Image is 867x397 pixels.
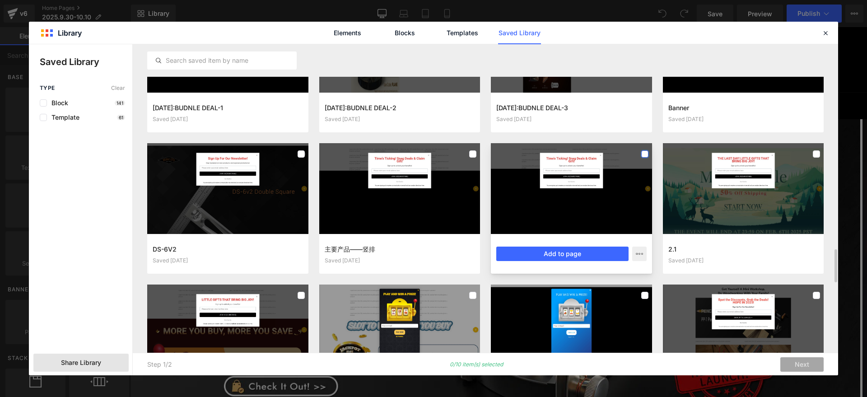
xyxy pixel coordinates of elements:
a: Elements [326,22,369,44]
a: Jointmaker Pro [102,65,162,92]
a: Layout Tools [203,65,257,92]
span: Clear [111,85,125,91]
div: Saved [DATE] [668,257,819,264]
h3: 2.1 [668,244,819,254]
a: Legendary Tools [435,65,499,92]
h3: [DATE]:BUDNLE DEAL-3 [496,103,647,112]
h3: 主要产品——竖排 [325,244,475,254]
div: Saved [DATE] [153,257,303,264]
h3: Banner [668,103,819,112]
button: Next [780,357,824,372]
a: Chopstick Masters [259,65,329,92]
p: Saved Library [40,55,132,69]
h3: [DATE]:BUDNLE DEAL-2 [325,103,475,112]
p: 141 [115,100,125,106]
span: Type [40,85,55,91]
a: Templates [441,22,484,44]
div: Saved [DATE] [153,116,303,122]
a: Blocks [383,22,426,44]
p: Step 1/2 [147,360,172,368]
input: Search saved item by name [148,55,296,66]
span: Block [47,99,68,107]
h3: [DATE]:BUDNLE DEAL-1 [153,103,303,112]
a: Planes [164,65,201,92]
h3: DS-6V2 [153,244,303,254]
button: Add to page [496,247,629,261]
img: Bridge City Tool Works (CA) [111,9,238,56]
div: Saved [DATE] [325,116,475,122]
a: Saved Library [498,22,541,44]
div: Saved [DATE] [668,116,819,122]
span: Share Library [61,358,101,367]
a: Drilling [395,65,433,92]
p: 61 [117,115,125,120]
span: Template [47,114,79,121]
a: Account [605,59,646,85]
p: 0/10 item(s) selected [450,361,503,368]
div: Saved [DATE] [496,116,647,122]
a: Pencil Precision [331,65,393,92]
div: Saved [DATE] [325,257,475,264]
